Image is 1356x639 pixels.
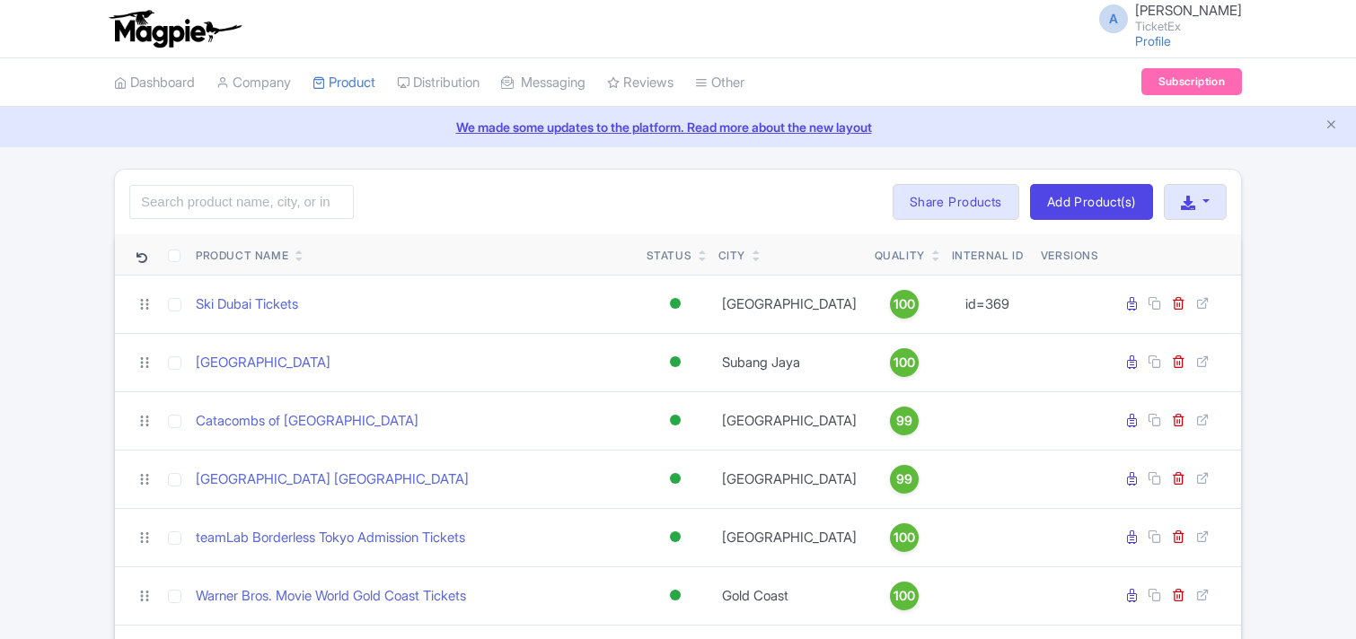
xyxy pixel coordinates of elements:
[711,450,867,508] td: [GEOGRAPHIC_DATA]
[894,294,915,314] span: 100
[196,528,465,548] a: teamLab Borderless Tokyo Admission Tickets
[875,248,925,264] div: Quality
[875,465,934,494] a: 99
[1135,2,1242,19] span: [PERSON_NAME]
[875,582,934,610] a: 100
[666,582,684,608] div: Active
[196,294,298,315] a: Ski Dubai Tickets
[607,58,674,108] a: Reviews
[1135,33,1171,48] a: Profile
[196,248,288,264] div: Product Name
[875,290,934,319] a: 100
[711,333,867,391] td: Subang Jaya
[894,528,915,547] span: 100
[313,58,375,108] a: Product
[1034,234,1106,276] th: Versions
[894,586,915,606] span: 100
[893,184,1019,220] a: Share Products
[875,523,934,552] a: 100
[129,185,354,219] input: Search product name, city, or interal id
[1088,4,1242,32] a: A [PERSON_NAME] TicketEx
[711,508,867,566] td: [GEOGRAPHIC_DATA]
[718,248,745,264] div: City
[501,58,586,108] a: Messaging
[695,58,744,108] a: Other
[1325,116,1338,136] button: Close announcement
[1141,68,1242,95] a: Subscription
[711,566,867,625] td: Gold Coast
[875,407,934,435] a: 99
[196,469,469,490] a: [GEOGRAPHIC_DATA] [GEOGRAPHIC_DATA]
[216,58,291,108] a: Company
[666,349,684,375] div: Active
[1030,184,1153,220] a: Add Product(s)
[896,469,912,489] span: 99
[941,275,1034,333] td: id=369
[11,118,1345,136] a: We made some updates to the platform. Read more about the new layout
[114,58,195,108] a: Dashboard
[711,275,867,333] td: [GEOGRAPHIC_DATA]
[196,586,466,607] a: Warner Bros. Movie World Gold Coast Tickets
[666,524,684,550] div: Active
[941,234,1034,276] th: Internal ID
[711,391,867,450] td: [GEOGRAPHIC_DATA]
[896,411,912,431] span: 99
[196,353,330,373] a: [GEOGRAPHIC_DATA]
[1135,21,1242,32] small: TicketEx
[105,9,244,48] img: logo-ab69f6fb50320c5b225c76a69d11143b.png
[666,291,684,317] div: Active
[666,407,684,433] div: Active
[397,58,480,108] a: Distribution
[1099,4,1128,33] span: A
[196,411,418,432] a: Catacombs of [GEOGRAPHIC_DATA]
[666,466,684,492] div: Active
[647,248,692,264] div: Status
[875,348,934,377] a: 100
[894,353,915,372] span: 100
